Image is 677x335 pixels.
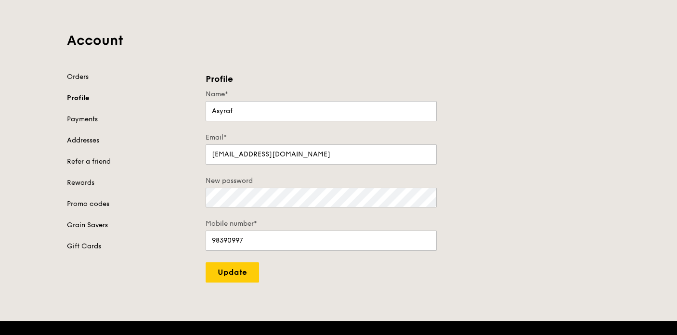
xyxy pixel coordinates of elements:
[206,90,437,99] label: Name*
[67,93,194,103] a: Profile
[67,157,194,167] a: Refer a friend
[206,176,437,186] label: New password
[206,72,437,86] h3: Profile
[67,115,194,124] a: Payments
[206,219,437,229] label: Mobile number*
[67,178,194,188] a: Rewards
[67,136,194,145] a: Addresses
[67,199,194,209] a: Promo codes
[206,262,259,283] input: Update
[67,220,194,230] a: Grain Savers
[67,242,194,251] a: Gift Cards
[67,32,610,49] h1: Account
[67,72,194,82] a: Orders
[206,133,437,142] label: Email*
